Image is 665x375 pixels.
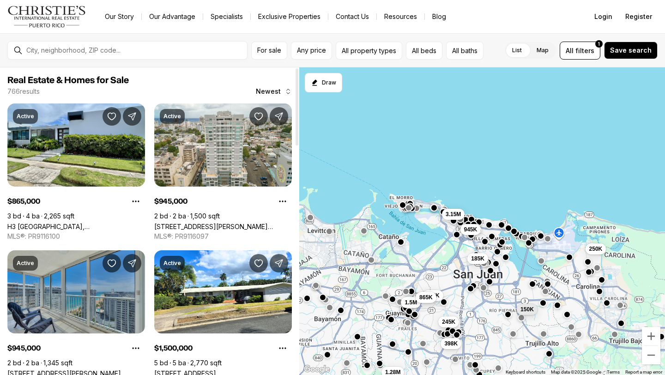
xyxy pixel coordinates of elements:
[7,6,86,28] img: logo
[142,10,203,23] a: Our Advantage
[642,327,660,345] button: Zoom in
[586,243,606,254] button: 250K
[154,223,292,230] a: 305 VILLAMIL #1712, SAN JUAN PR, 00907
[405,298,417,306] span: 1.5M
[442,208,465,219] button: 3.15M
[589,245,603,252] span: 250K
[251,42,287,60] button: For sale
[273,192,292,211] button: Property options
[270,107,288,126] button: Share Property
[251,10,328,23] a: Exclusive Properties
[377,10,424,23] a: Resources
[123,107,141,126] button: Share Property
[517,303,538,315] button: 150K
[163,113,181,120] p: Active
[103,254,121,272] button: Save Property: 1477 ASHFORD AVE #2206
[566,46,574,55] span: All
[401,296,421,308] button: 1.5M
[589,7,618,26] button: Login
[438,316,459,327] button: 245K
[446,42,484,60] button: All baths
[625,13,652,20] span: Register
[203,10,250,23] a: Specialists
[505,42,529,59] label: List
[17,260,34,267] p: Active
[560,42,600,60] button: Allfilters1
[467,253,488,264] button: 185K
[273,339,292,357] button: Property options
[575,46,594,55] span: filters
[7,76,129,85] span: Real Estate & Homes for Sale
[610,47,652,54] span: Save search
[7,88,40,95] p: 766 results
[425,10,453,23] a: Blog
[297,47,326,54] span: Any price
[441,338,461,349] button: 398K
[249,107,268,126] button: Save Property: 305 VILLAMIL #1712
[328,10,376,23] button: Contact Us
[460,224,481,235] button: 945K
[257,47,281,54] span: For sale
[256,88,281,95] span: Newest
[551,369,601,375] span: Map data ©2025 Google
[607,369,620,375] a: Terms (opens in new tab)
[336,42,402,60] button: All property types
[520,305,534,313] span: 150K
[123,254,141,272] button: Share Property
[419,293,433,301] span: 865K
[406,42,442,60] button: All beds
[7,223,145,230] a: H3 CAPARRA HILLS, GUAYNABO PR, 00966
[446,210,461,218] span: 3.15M
[103,107,121,126] button: Save Property: H3 CAPARRA HILLS
[305,73,342,92] button: Start drawing
[598,40,600,48] span: 1
[625,369,662,375] a: Report a map error
[416,291,436,302] button: 865K
[471,255,484,262] span: 185K
[291,42,332,60] button: Any price
[250,82,297,101] button: Newest
[442,318,455,326] span: 245K
[444,339,458,347] span: 398K
[464,226,478,233] span: 945K
[127,192,145,211] button: Property options
[620,7,658,26] button: Register
[426,291,440,299] span: 235K
[270,254,288,272] button: Share Property
[97,10,141,23] a: Our Story
[127,339,145,357] button: Property options
[249,254,268,272] button: Save Property: 13 CALLE
[604,42,658,59] button: Save search
[423,290,443,301] button: 235K
[594,13,612,20] span: Login
[163,260,181,267] p: Active
[17,113,34,120] p: Active
[529,42,556,59] label: Map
